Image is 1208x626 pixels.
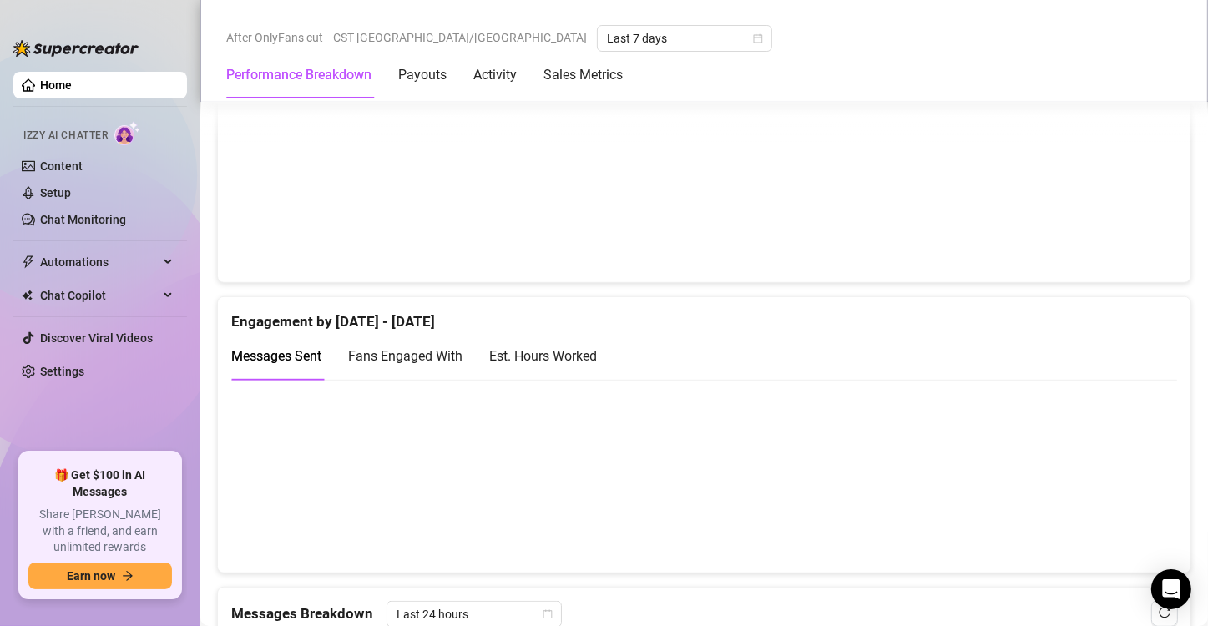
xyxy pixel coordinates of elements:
[67,569,115,583] span: Earn now
[28,467,172,500] span: 🎁 Get $100 in AI Messages
[231,297,1177,333] div: Engagement by [DATE] - [DATE]
[40,78,72,92] a: Home
[1159,607,1170,618] span: reload
[23,128,108,144] span: Izzy AI Chatter
[607,26,762,51] span: Last 7 days
[122,570,134,582] span: arrow-right
[1151,569,1191,609] div: Open Intercom Messenger
[40,282,159,309] span: Chat Copilot
[13,40,139,57] img: logo-BBDzfeDw.svg
[40,249,159,275] span: Automations
[753,33,763,43] span: calendar
[348,348,462,364] span: Fans Engaged With
[226,25,323,50] span: After OnlyFans cut
[489,346,597,366] div: Est. Hours Worked
[40,365,84,378] a: Settings
[40,213,126,226] a: Chat Monitoring
[28,507,172,556] span: Share [PERSON_NAME] with a friend, and earn unlimited rewards
[543,65,623,85] div: Sales Metrics
[40,159,83,173] a: Content
[543,609,553,619] span: calendar
[40,331,153,345] a: Discover Viral Videos
[40,186,71,199] a: Setup
[114,121,140,145] img: AI Chatter
[231,348,321,364] span: Messages Sent
[22,255,35,269] span: thunderbolt
[22,290,33,301] img: Chat Copilot
[398,65,447,85] div: Payouts
[28,563,172,589] button: Earn nowarrow-right
[333,25,587,50] span: CST [GEOGRAPHIC_DATA]/[GEOGRAPHIC_DATA]
[226,65,371,85] div: Performance Breakdown
[473,65,517,85] div: Activity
